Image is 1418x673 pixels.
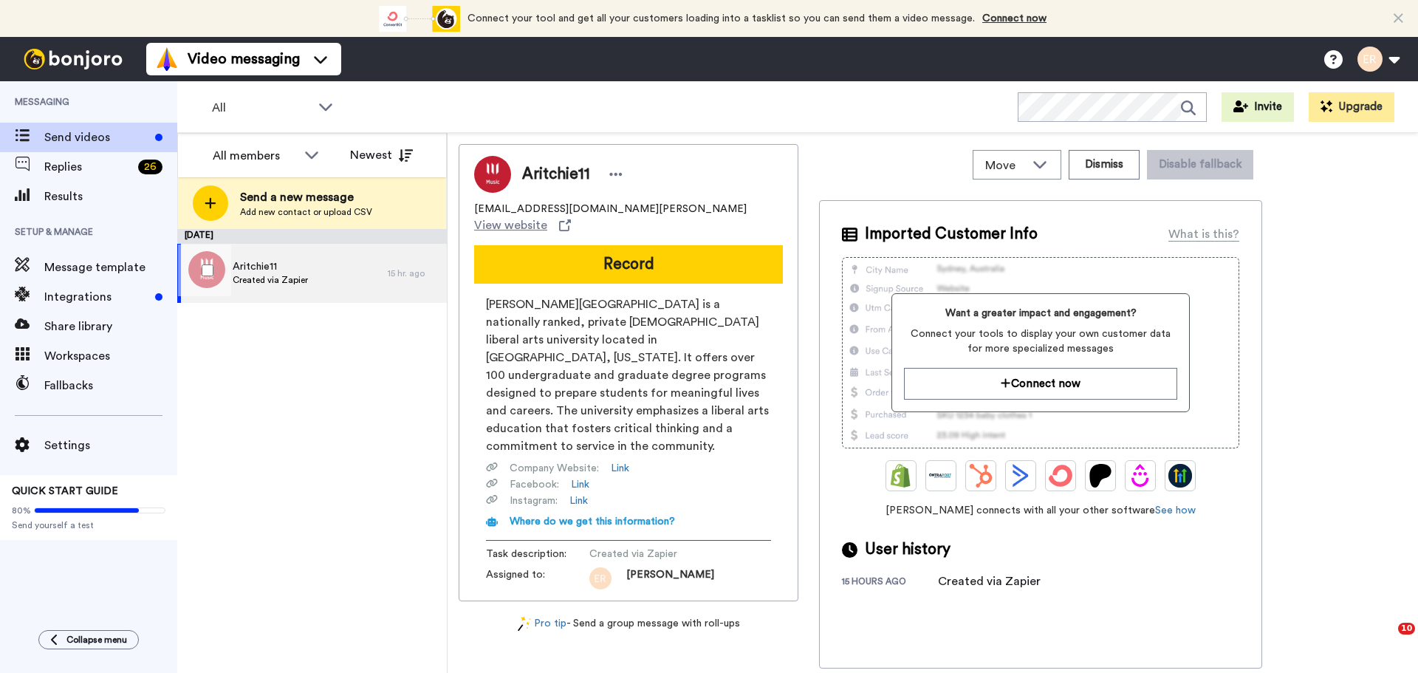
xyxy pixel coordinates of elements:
[1398,623,1415,635] span: 10
[938,573,1041,590] div: Created via Zapier
[1069,150,1140,180] button: Dismiss
[1168,464,1192,488] img: GoHighLevel
[889,464,913,488] img: Shopify
[982,13,1047,24] a: Connect now
[66,634,127,646] span: Collapse menu
[188,49,300,69] span: Video messaging
[518,616,566,632] a: Pro tip
[626,567,714,590] span: [PERSON_NAME]
[44,259,177,276] span: Message template
[18,49,129,69] img: bj-logo-header-white.svg
[985,157,1025,174] span: Move
[611,461,629,476] a: Link
[518,616,531,632] img: magic-wand.svg
[138,160,162,174] div: 26
[44,158,132,176] span: Replies
[571,477,589,492] a: Link
[44,188,177,205] span: Results
[44,129,149,146] span: Send videos
[1368,623,1403,658] iframe: Intercom live chat
[510,477,559,492] span: Facebook :
[589,547,730,561] span: Created via Zapier
[522,163,590,185] span: Aritchie11
[12,505,31,516] span: 80%
[510,461,599,476] span: Company Website :
[44,347,177,365] span: Workspaces
[467,13,975,24] span: Connect your tool and get all your customers loading into a tasklist so you can send them a video...
[904,368,1176,400] button: Connect now
[569,493,588,508] a: Link
[904,327,1176,356] span: Connect your tools to display your own customer data for more specialized messages
[379,6,460,32] div: animation
[474,216,547,234] span: View website
[1155,505,1196,516] a: See how
[1009,464,1032,488] img: ActiveCampaign
[388,267,439,279] div: 15 hr. ago
[177,229,447,244] div: [DATE]
[459,616,798,632] div: - Send a group message with roll-ups
[240,188,372,206] span: Send a new message
[44,318,177,335] span: Share library
[44,288,149,306] span: Integrations
[969,464,993,488] img: Hubspot
[1049,464,1072,488] img: ConvertKit
[842,503,1239,518] span: [PERSON_NAME] connects with all your other software
[929,464,953,488] img: Ontraport
[842,575,938,590] div: 15 hours ago
[12,486,118,496] span: QUICK START GUIDE
[44,377,177,394] span: Fallbacks
[12,519,165,531] span: Send yourself a test
[474,202,747,216] span: [EMAIL_ADDRESS][DOMAIN_NAME][PERSON_NAME]
[233,274,308,286] span: Created via Zapier
[474,216,571,234] a: View website
[510,493,558,508] span: Instagram :
[1128,464,1152,488] img: Drip
[38,630,139,649] button: Collapse menu
[155,47,179,71] img: vm-color.svg
[486,295,771,455] span: [PERSON_NAME][GEOGRAPHIC_DATA] is a nationally ranked, private [DEMOGRAPHIC_DATA] liberal arts un...
[904,306,1176,321] span: Want a greater impact and engagement?
[474,245,783,284] button: Record
[233,259,308,274] span: Aritchie11
[1168,225,1239,243] div: What is this?
[474,156,511,193] img: Image of Aritchie11
[589,567,612,590] img: er.png
[213,147,297,165] div: All members
[1222,92,1294,122] button: Invite
[1309,92,1394,122] button: Upgrade
[486,567,589,590] span: Assigned to:
[865,223,1038,245] span: Imported Customer Info
[339,140,424,170] button: Newest
[510,516,675,527] span: Where do we get this information?
[1089,464,1112,488] img: Patreon
[865,539,951,561] span: User history
[1147,150,1253,180] button: Disable fallback
[44,437,177,454] span: Settings
[486,547,589,561] span: Task description :
[240,206,372,218] span: Add new contact or upload CSV
[212,99,311,117] span: All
